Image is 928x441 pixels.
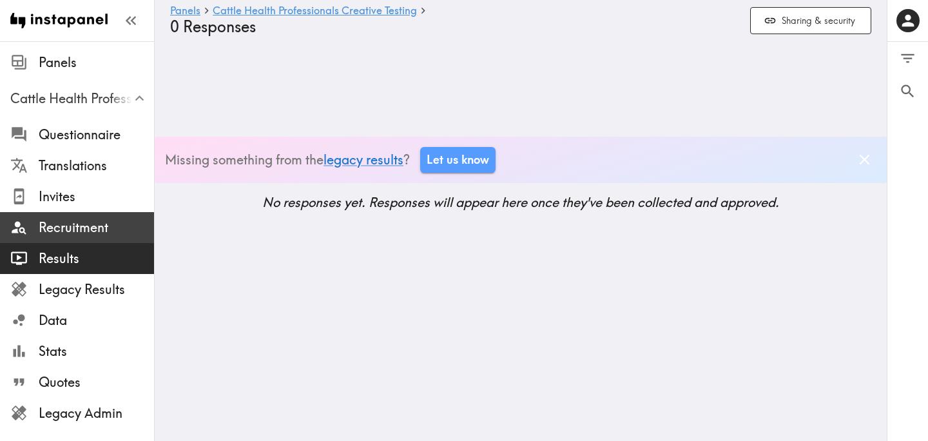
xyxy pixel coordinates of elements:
[170,5,200,17] a: Panels
[750,7,871,35] button: Sharing & security
[39,126,154,144] span: Questionnaire
[39,342,154,360] span: Stats
[853,148,876,171] button: Dismiss banner
[39,188,154,206] span: Invites
[155,193,887,211] h5: No responses yet. Responses will appear here once they've been collected and approved.
[39,219,154,237] span: Recruitment
[887,42,928,75] button: Filter Responses
[213,5,417,17] a: Cattle Health Professionals Creative Testing
[899,50,916,67] span: Filter Responses
[420,147,496,173] a: Let us know
[39,157,154,175] span: Translations
[324,152,403,168] a: legacy results
[170,17,256,36] span: 0 Responses
[39,54,154,72] span: Panels
[899,83,916,100] span: Search
[165,151,410,169] p: Missing something from the ?
[39,373,154,391] span: Quotes
[10,90,154,108] span: Cattle Health Professionals Creative Testing
[39,250,154,268] span: Results
[39,280,154,299] span: Legacy Results
[39,404,154,422] span: Legacy Admin
[887,75,928,108] button: Search
[39,311,154,329] span: Data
